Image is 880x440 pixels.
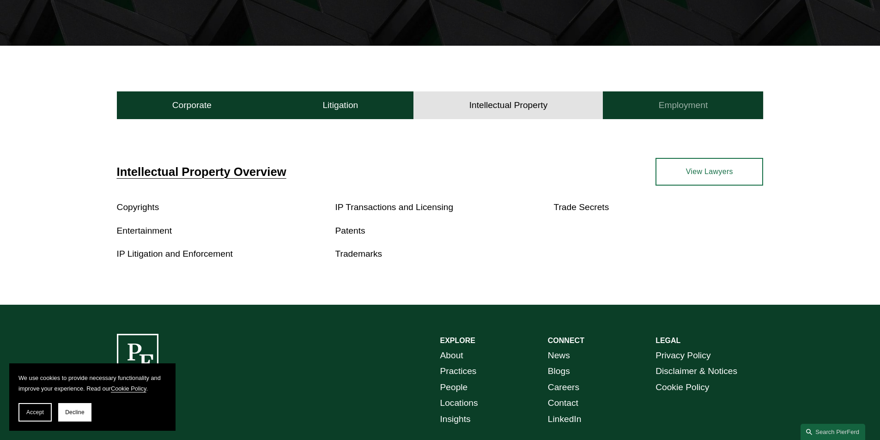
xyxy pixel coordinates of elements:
a: Disclaimer & Notices [655,363,737,380]
a: People [440,380,468,396]
h4: Litigation [322,100,358,111]
button: Accept [18,403,52,422]
a: Insights [440,411,471,428]
span: Accept [26,409,44,416]
a: Intellectual Property Overview [117,165,286,178]
a: Trademarks [335,249,382,259]
a: Search this site [801,424,865,440]
a: Entertainment [117,226,172,235]
a: LinkedIn [548,411,582,428]
a: IP Litigation and Enforcement [117,249,233,259]
a: View Lawyers [655,158,763,186]
a: Patents [335,226,365,235]
h4: Corporate [172,100,212,111]
a: Privacy Policy [655,348,710,364]
a: Practices [440,363,477,380]
a: Trade Secrets [553,202,609,212]
a: Contact [548,395,578,411]
a: Locations [440,395,478,411]
a: IP Transactions and Licensing [335,202,454,212]
a: Copyrights [117,202,159,212]
strong: EXPLORE [440,337,475,344]
h4: Intellectual Property [469,100,548,111]
h4: Employment [659,100,708,111]
section: Cookie banner [9,363,176,431]
p: We use cookies to provide necessary functionality and improve your experience. Read our . [18,373,166,394]
a: About [440,348,463,364]
a: Cookie Policy [111,385,146,392]
span: Decline [65,409,85,416]
strong: LEGAL [655,337,680,344]
button: Decline [58,403,91,422]
a: Cookie Policy [655,380,709,396]
strong: CONNECT [548,337,584,344]
a: Blogs [548,363,570,380]
a: Careers [548,380,579,396]
a: News [548,348,570,364]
